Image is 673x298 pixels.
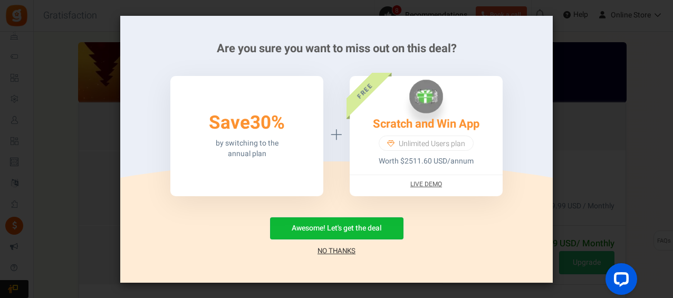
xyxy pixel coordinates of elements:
button: Awesome! Let's get the deal [270,217,403,239]
p: by switching to the annual plan [216,138,278,159]
img: Scratch and Win [409,80,443,113]
a: Live Demo [410,180,442,189]
span: 30% [250,109,285,137]
a: No Thanks [318,246,355,256]
span: Unlimited Users plan [399,139,465,149]
p: Worth $2511.60 USD/annum [379,156,474,167]
h2: Are you sure you want to miss out on this deal? [136,42,537,55]
h3: Save [209,113,285,133]
div: FREE [331,57,398,123]
a: Scratch and Win App [373,116,479,132]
